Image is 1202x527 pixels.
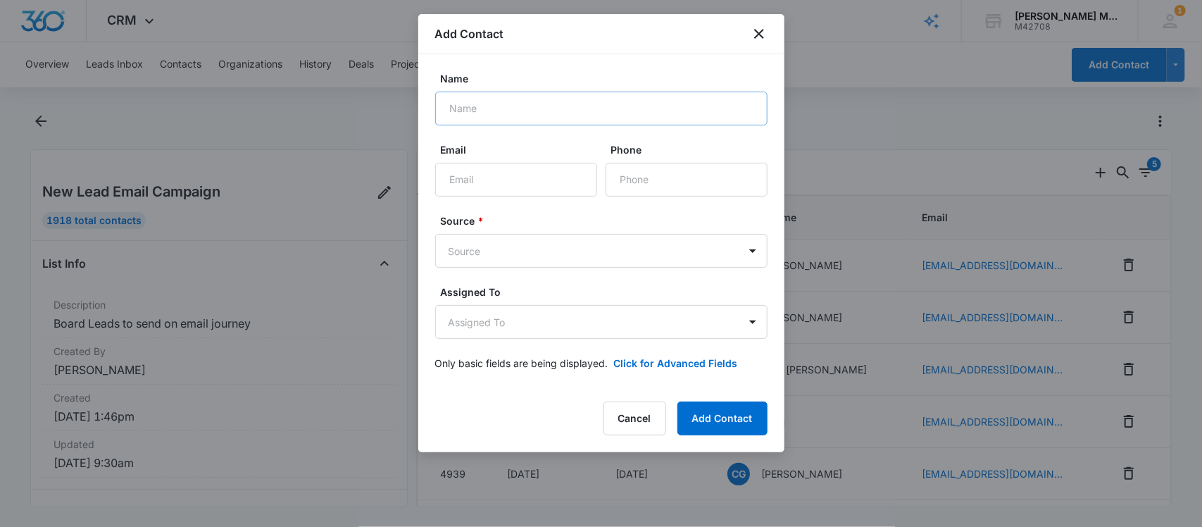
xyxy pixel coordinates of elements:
[441,142,603,157] label: Email
[614,356,738,371] button: Click for Advanced Fields
[435,163,597,197] input: Email
[441,285,773,299] label: Assigned To
[606,163,768,197] input: Phone
[611,142,773,157] label: Phone
[603,402,666,435] button: Cancel
[435,92,768,125] input: Name
[441,213,773,228] label: Source
[435,25,504,42] h1: Add Contact
[441,71,773,86] label: Name
[435,356,608,371] p: Only basic fields are being displayed.
[751,25,768,42] button: close
[677,402,768,435] button: Add Contact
